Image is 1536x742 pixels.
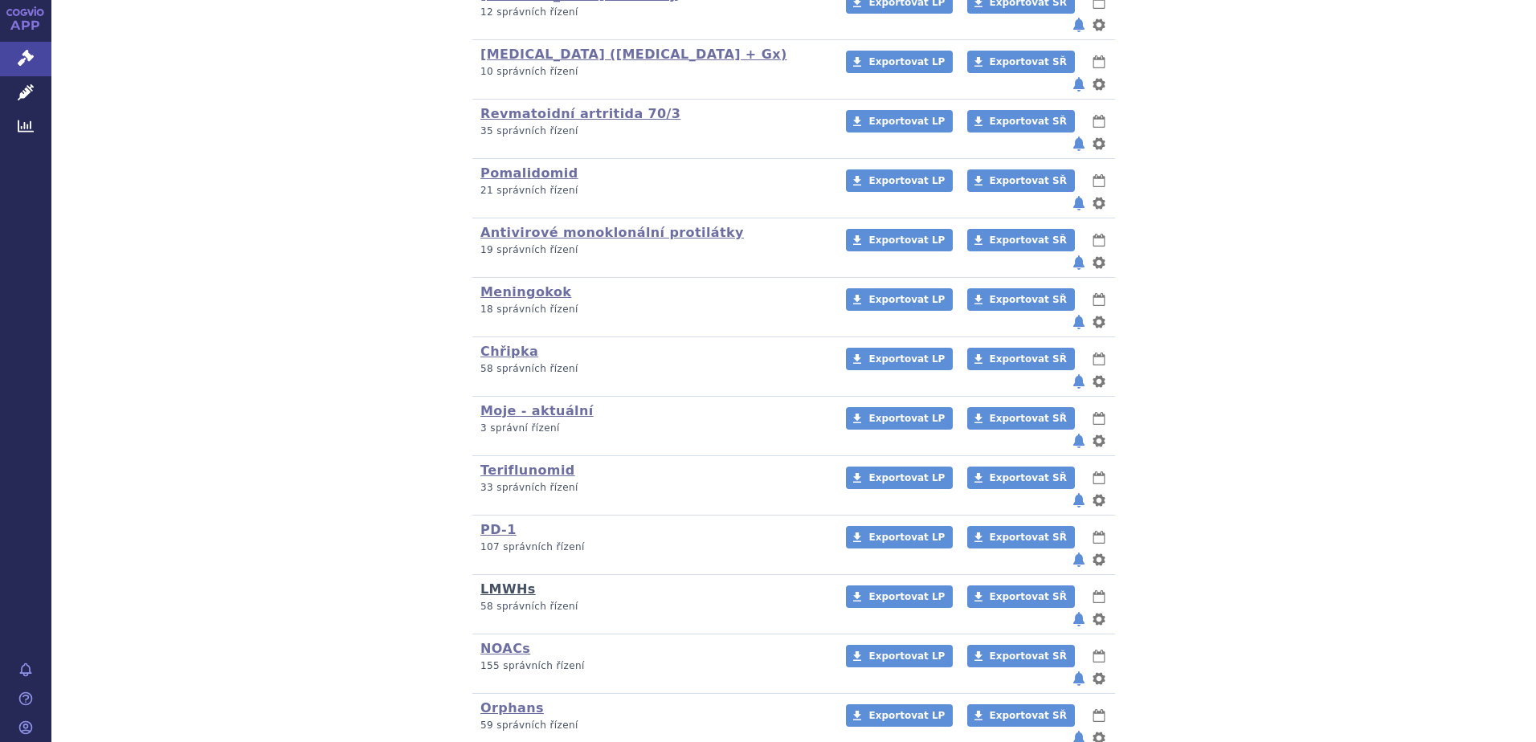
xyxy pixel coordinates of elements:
span: Exportovat SŘ [990,532,1067,543]
span: Exportovat SŘ [990,353,1067,365]
a: Pomalidomid [480,165,578,181]
button: nastavení [1091,609,1107,629]
a: Exportovat LP [846,51,953,73]
a: Exportovat SŘ [967,645,1075,667]
button: notifikace [1071,431,1087,450]
p: 10 správních řízení [480,65,825,79]
button: nastavení [1091,372,1107,391]
a: Exportovat LP [846,348,953,370]
button: notifikace [1071,15,1087,35]
button: nastavení [1091,431,1107,450]
p: 12 správních řízení [480,6,825,19]
span: Exportovat SŘ [990,650,1067,662]
span: Exportovat SŘ [990,472,1067,483]
button: nastavení [1091,253,1107,272]
a: LMWHs [480,581,536,597]
a: Exportovat SŘ [967,169,1075,192]
button: lhůty [1091,112,1107,131]
a: Antivirové monoklonální protilátky [480,225,744,240]
span: Exportovat SŘ [990,413,1067,424]
button: notifikace [1071,253,1087,272]
a: Exportovat LP [846,467,953,489]
button: nastavení [1091,194,1107,213]
span: Exportovat LP [868,472,945,483]
button: lhůty [1091,646,1107,666]
span: Exportovat SŘ [990,591,1067,602]
button: lhůty [1091,528,1107,547]
a: [MEDICAL_DATA] ([MEDICAL_DATA] + Gx) [480,47,787,62]
button: notifikace [1071,609,1087,629]
a: Exportovat LP [846,288,953,311]
span: Exportovat LP [868,650,945,662]
span: Exportovat SŘ [990,116,1067,127]
button: nastavení [1091,491,1107,510]
button: nastavení [1091,15,1107,35]
a: Exportovat LP [846,229,953,251]
button: notifikace [1071,134,1087,153]
span: Exportovat LP [868,591,945,602]
span: Exportovat LP [868,175,945,186]
a: Exportovat SŘ [967,526,1075,548]
button: lhůty [1091,290,1107,309]
a: Exportovat SŘ [967,110,1075,132]
p: 18 správních řízení [480,303,825,316]
button: nastavení [1091,669,1107,688]
span: Exportovat LP [868,532,945,543]
a: Meningokok [480,284,571,300]
button: nastavení [1091,312,1107,332]
p: 21 správních řízení [480,184,825,198]
p: 19 správních řízení [480,243,825,257]
button: notifikace [1071,372,1087,391]
a: Orphans [480,700,544,715]
p: 107 správních řízení [480,540,825,554]
a: Exportovat LP [846,110,953,132]
button: notifikace [1071,669,1087,688]
span: Exportovat SŘ [990,710,1067,721]
button: notifikace [1071,550,1087,569]
button: notifikace [1071,75,1087,94]
a: Exportovat LP [846,407,953,430]
a: Exportovat SŘ [967,467,1075,489]
p: 33 správních řízení [480,481,825,495]
a: Exportovat SŘ [967,51,1075,73]
a: Revmatoidní artritida 70/3 [480,106,680,121]
button: nastavení [1091,550,1107,569]
a: NOACs [480,641,530,656]
span: Exportovat LP [868,353,945,365]
span: Exportovat SŘ [990,56,1067,67]
button: notifikace [1071,491,1087,510]
a: Exportovat SŘ [967,407,1075,430]
button: lhůty [1091,52,1107,71]
button: lhůty [1091,587,1107,606]
p: 3 správní řízení [480,422,825,435]
a: Exportovat LP [846,704,953,727]
p: 59 správních řízení [480,719,825,732]
a: Exportovat SŘ [967,585,1075,608]
a: Exportovat SŘ [967,229,1075,251]
button: nastavení [1091,134,1107,153]
a: Exportovat LP [846,585,953,608]
a: Exportovat SŘ [967,704,1075,727]
a: Exportovat SŘ [967,348,1075,370]
span: Exportovat LP [868,234,945,246]
a: Moje - aktuální [480,403,594,418]
span: Exportovat SŘ [990,294,1067,305]
span: Exportovat SŘ [990,175,1067,186]
button: notifikace [1071,312,1087,332]
button: nastavení [1091,75,1107,94]
span: Exportovat SŘ [990,234,1067,246]
button: notifikace [1071,194,1087,213]
button: lhůty [1091,349,1107,369]
a: Chřipka [480,344,538,359]
p: 155 správních řízení [480,659,825,673]
a: Exportovat SŘ [967,288,1075,311]
button: lhůty [1091,706,1107,725]
p: 58 správních řízení [480,600,825,614]
a: Exportovat LP [846,645,953,667]
a: Teriflunomid [480,463,575,478]
a: Exportovat LP [846,169,953,192]
span: Exportovat LP [868,116,945,127]
button: lhůty [1091,468,1107,487]
span: Exportovat LP [868,710,945,721]
span: Exportovat LP [868,294,945,305]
